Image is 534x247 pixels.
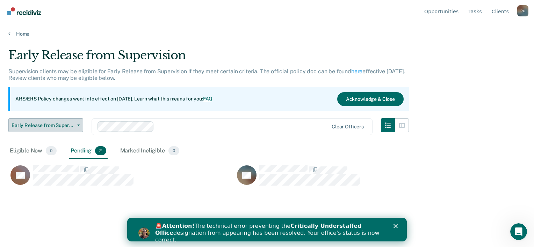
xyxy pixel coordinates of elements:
[28,5,234,18] b: Critically Understaffed Office
[332,124,364,130] div: Clear officers
[337,92,404,106] button: Acknowledge & Close
[8,165,235,193] div: CaseloadOpportunityCell-05123295
[8,48,409,68] div: Early Release from Supervision
[510,223,527,240] iframe: Intercom live chat
[8,31,526,37] a: Home
[12,122,74,128] span: Early Release from Supervision
[15,96,212,103] p: ARS/ERS Policy changes went into effect on [DATE]. Learn what this means for you:
[46,146,57,155] span: 0
[203,96,213,102] a: FAQ
[119,143,181,159] div: Marked Ineligible0
[168,146,179,155] span: 0
[517,5,528,16] div: P C
[95,146,106,155] span: 2
[127,218,407,241] iframe: Intercom live chat banner
[351,68,362,75] a: here
[8,143,58,159] div: Eligible Now0
[266,6,273,10] div: Close
[8,68,405,81] p: Supervision clients may be eligible for Early Release from Supervision if they meet certain crite...
[28,5,257,26] div: 🚨 The technical error preventing the designation from appearing has been resolved. Your office's ...
[35,5,67,12] b: Attention!
[517,5,528,16] button: Profile dropdown button
[235,165,461,193] div: CaseloadOpportunityCell-02577210
[8,118,83,132] button: Early Release from Supervision
[7,7,41,15] img: Recidiviz
[69,143,107,159] div: Pending2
